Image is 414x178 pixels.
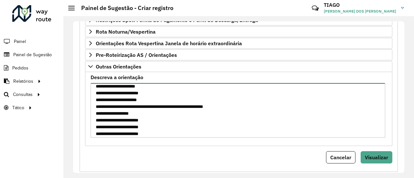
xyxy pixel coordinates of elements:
[12,65,28,71] span: Pedidos
[75,5,173,12] h2: Painel de Sugestão - Criar registro
[91,73,143,81] label: Descreva a orientação
[13,51,52,58] span: Painel de Sugestão
[96,29,156,34] span: Rota Noturna/Vespertina
[308,1,322,15] a: Contato Rápido
[12,104,24,111] span: Tático
[13,91,33,98] span: Consultas
[96,17,258,23] span: Restrições Spot: Forma de Pagamento e Perfil de Descarga/Entrega
[96,41,242,46] span: Orientações Rota Vespertina Janela de horário extraordinária
[85,61,392,72] a: Outras Orientações
[85,49,392,60] a: Pre-Roteirização AS / Orientações
[330,154,351,161] span: Cancelar
[85,26,392,37] a: Rota Noturna/Vespertina
[13,78,33,85] span: Relatórios
[326,151,355,163] button: Cancelar
[324,8,396,14] span: [PERSON_NAME] DOS [PERSON_NAME]
[361,151,392,163] button: Visualizar
[365,154,388,161] span: Visualizar
[324,2,396,8] h3: TIAGO
[14,38,26,45] span: Painel
[85,38,392,49] a: Orientações Rota Vespertina Janela de horário extraordinária
[96,64,141,69] span: Outras Orientações
[85,72,392,146] div: Outras Orientações
[96,52,177,58] span: Pre-Roteirização AS / Orientações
